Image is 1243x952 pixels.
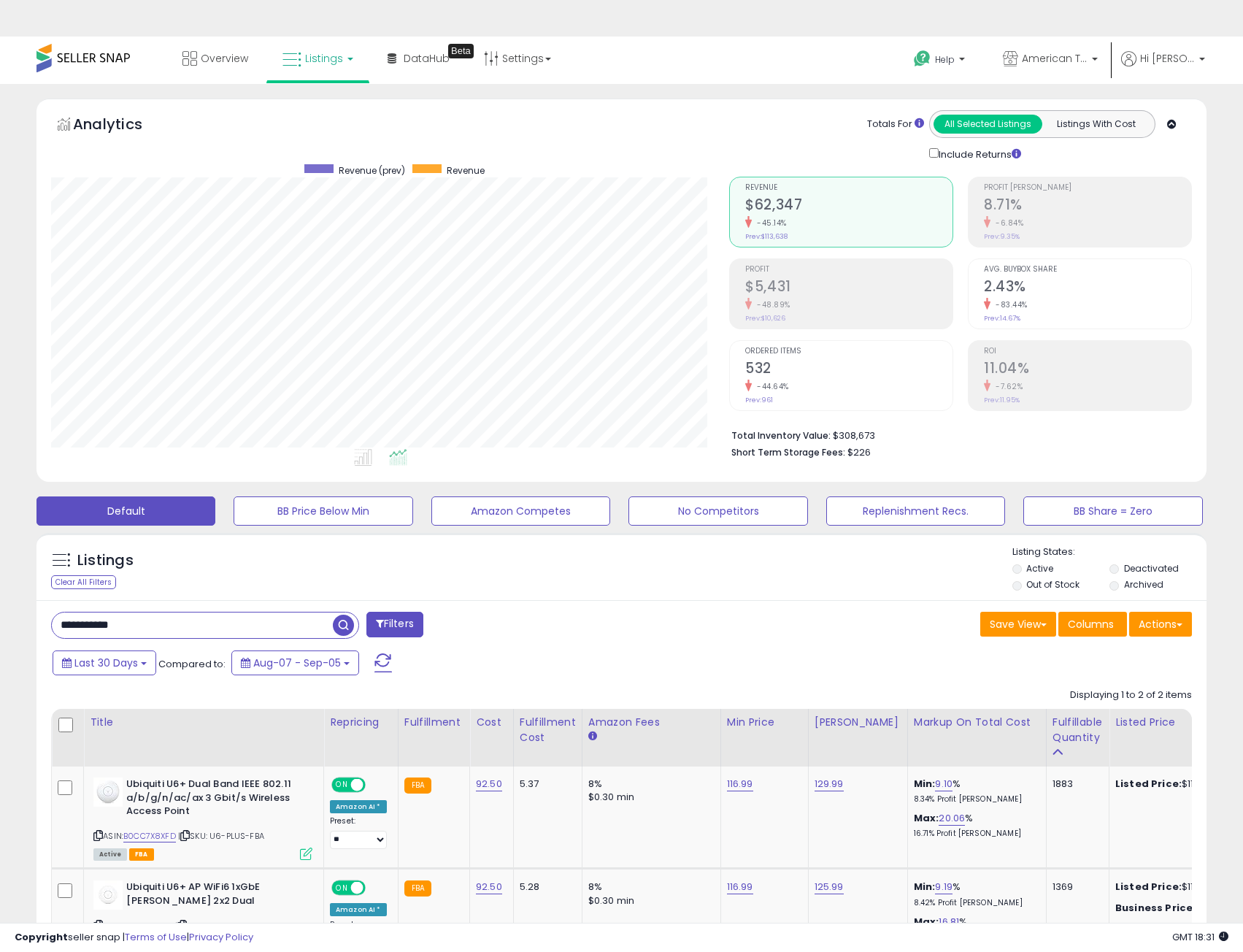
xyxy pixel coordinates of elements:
b: Ubiquiti U6+ Dual Band IEEE 802.11 a/b/g/n/ac/ax 3 Gbit/s Wireless Access Point [126,778,304,822]
small: Prev: $10,626 [745,314,785,323]
small: -44.64% [752,381,789,392]
button: Filters [366,612,423,637]
small: Prev: 961 [745,396,773,404]
div: Clear All Filters [51,575,116,589]
div: $0.30 min [588,791,709,804]
div: Repricing [330,715,392,730]
b: Business Price: [1115,901,1196,915]
a: Overview [172,37,259,80]
button: No Competitors [628,496,807,526]
p: 8.42% Profit [PERSON_NAME] [914,898,1035,908]
a: 125.99 [815,880,844,894]
a: 116.99 [727,777,753,791]
div: Title [90,715,318,730]
div: Cost [476,715,507,730]
h2: 2.43% [984,278,1191,298]
a: Settings [473,37,562,80]
h5: Listings [77,550,134,571]
h2: 532 [745,360,953,380]
a: B0CC7X8XFD [123,830,176,842]
small: FBA [404,778,431,794]
button: Actions [1129,612,1192,637]
th: The percentage added to the cost of goods (COGS) that forms the calculator for Min & Max prices. [907,709,1046,767]
span: 2025-10-6 18:31 GMT [1172,930,1228,944]
a: 92.50 [476,880,502,894]
b: Min: [914,880,936,894]
h5: Analytics [73,114,171,138]
span: Avg. Buybox Share [984,266,1191,274]
a: Help [902,39,980,84]
span: OFF [363,882,387,894]
div: [PERSON_NAME] [815,715,901,730]
a: 16.81 [939,915,959,929]
b: Listed Price: [1115,777,1182,791]
span: FBA [129,848,154,861]
div: Markup on Total Cost [914,715,1040,730]
span: ON [333,779,351,791]
a: Hi [PERSON_NAME] [1121,51,1205,84]
div: seller snap | | [15,931,253,945]
h2: 11.04% [984,360,1191,380]
a: DataHub [377,37,461,80]
div: Amazon AI * [330,903,387,916]
a: American Telecom Headquarters [992,37,1109,84]
small: Prev: 9.35% [984,232,1020,241]
button: BB Price Below Min [234,496,412,526]
div: Tooltip anchor [448,44,474,58]
span: All listings currently available for purchase on Amazon [93,848,127,861]
a: Terms of Use [125,930,187,944]
button: All Selected Listings [934,115,1042,134]
span: DataHub [404,51,450,66]
small: Prev: $113,638 [745,232,788,241]
small: FBA [404,880,431,897]
div: 1369 [1052,880,1098,894]
small: Prev: 14.67% [984,314,1020,323]
div: ASIN: [93,880,312,948]
span: | SKU: U6-PLUS-FBA [178,830,264,842]
strong: Copyright [15,930,68,944]
small: -48.89% [752,299,790,310]
h2: 8.71% [984,196,1191,216]
b: Listed Price: [1115,880,1182,894]
a: B0BYL7G7SZ [123,920,173,932]
span: Revenue [447,164,485,177]
span: Revenue [745,184,953,192]
a: 9.19 [935,880,953,894]
li: $308,673 [731,426,1181,443]
span: Hi [PERSON_NAME] [1140,51,1195,66]
a: Privacy Policy [189,930,253,944]
div: Fulfillable Quantity [1052,715,1103,745]
b: Max: [914,915,939,929]
span: Compared to: [158,657,226,671]
a: 129.99 [815,777,844,791]
b: Ubiquiti U6+ AP WiFi6 1xGbE [PERSON_NAME] 2x2 Dual [126,880,304,911]
span: Overview [201,51,248,66]
span: Columns [1068,617,1114,632]
label: Out of Stock [1026,578,1080,591]
div: % [914,915,1035,943]
div: Preset: [330,816,387,849]
span: Aug-07 - Sep-05 [253,656,341,670]
small: -6.84% [990,218,1023,229]
a: Listings [272,37,364,80]
button: Aug-07 - Sep-05 [231,650,359,675]
h2: $5,431 [745,278,953,298]
p: 8.34% Profit [PERSON_NAME] [914,794,1035,805]
button: Default [36,496,215,526]
button: Save View [980,612,1056,637]
div: ASIN: [93,778,312,859]
b: Max: [914,811,939,825]
div: Fulfillment Cost [520,715,576,745]
div: Listed Price [1115,715,1242,730]
span: American Telecom Headquarters [1022,51,1088,66]
div: Amazon Fees [588,715,715,730]
button: Last 30 Days [53,650,156,675]
div: Displaying 1 to 2 of 2 items [1070,688,1192,702]
span: Profit [745,266,953,274]
img: 210tSdbNFsL._SL40_.jpg [93,880,123,910]
div: Include Returns [918,145,1039,162]
a: 20.06 [939,811,965,826]
button: Amazon Competes [431,496,610,526]
span: Ordered Items [745,348,953,356]
span: Revenue (prev) [339,164,405,177]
